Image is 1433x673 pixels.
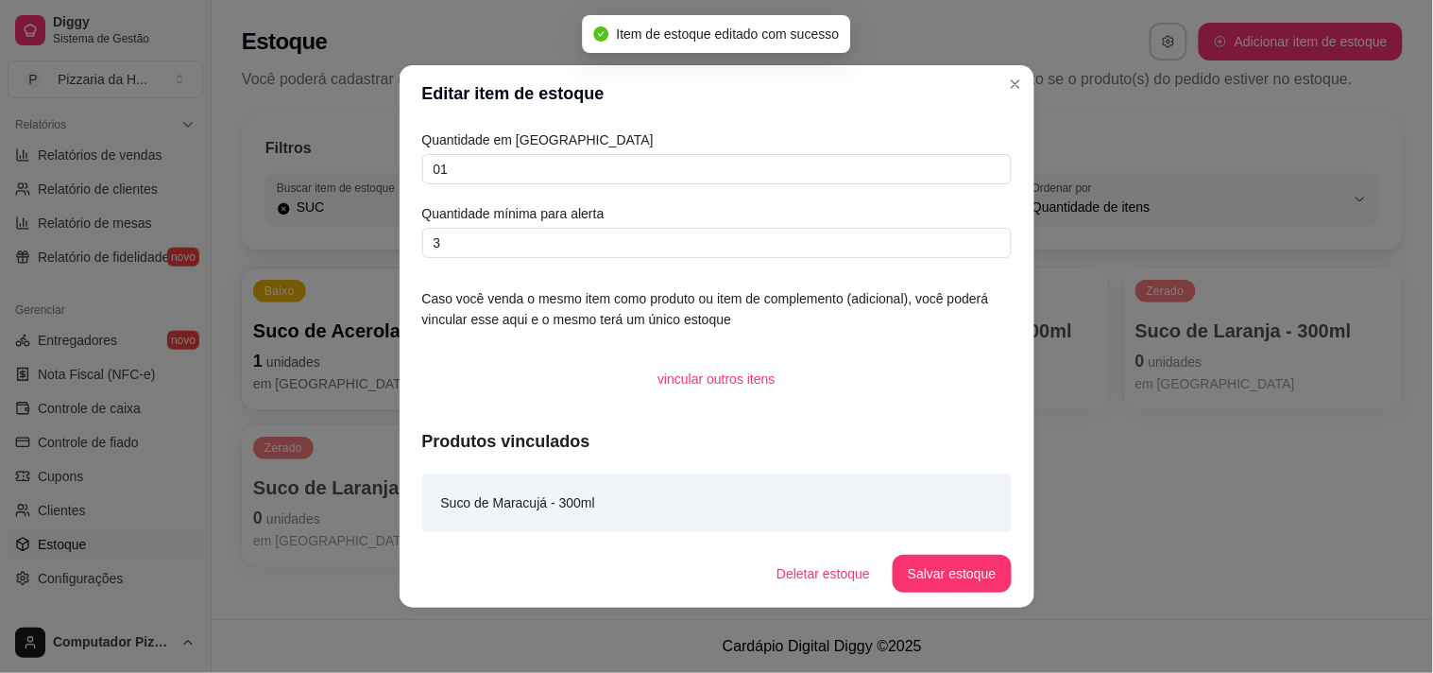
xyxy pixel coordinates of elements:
button: vincular outros itens [642,360,791,398]
article: Quantidade em [GEOGRAPHIC_DATA] [422,129,1012,150]
span: check-circle [594,26,609,42]
button: Close [1000,69,1031,99]
button: Salvar estoque [893,555,1011,593]
article: Quantidade mínima para alerta [422,203,1012,224]
article: Suco de Maracujá - 300ml [441,492,595,513]
span: Item de estoque editado com sucesso [617,26,840,42]
article: Caso você venda o mesmo item como produto ou item de complemento (adicional), você poderá vincula... [422,288,1012,330]
article: Produtos vinculados [422,428,1012,455]
header: Editar item de estoque [400,65,1034,122]
button: Deletar estoque [761,555,885,593]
